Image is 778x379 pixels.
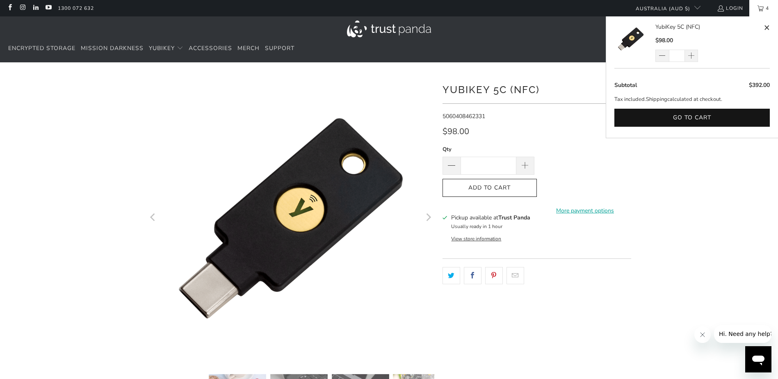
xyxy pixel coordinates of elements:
[6,5,13,11] a: Trust Panda Australia on Facebook
[5,6,59,12] span: Hi. Need any help?
[149,44,175,52] span: YubiKey
[8,39,75,58] a: Encrypted Storage
[347,21,431,37] img: Trust Panda Australia
[443,267,460,284] a: Share this on Twitter
[265,44,294,52] span: Support
[189,44,232,52] span: Accessories
[655,37,673,44] span: $98.00
[745,346,771,372] iframe: Button to launch messaging window
[149,39,183,58] summary: YubiKey
[443,179,537,197] button: Add to Cart
[614,95,770,104] p: Tax included. calculated at checkout.
[422,75,435,362] button: Next
[58,4,94,13] a: 1300 072 632
[749,81,770,89] span: $392.00
[19,5,26,11] a: Trust Panda Australia on Instagram
[189,39,232,58] a: Accessories
[451,185,528,192] span: Add to Cart
[485,267,503,284] a: Share this on Pinterest
[614,109,770,127] button: Go to cart
[443,126,469,137] span: $98.00
[147,75,160,362] button: Previous
[451,235,501,242] button: View store information
[646,95,667,104] a: Shipping
[443,145,534,154] label: Qty
[32,5,39,11] a: Trust Panda Australia on LinkedIn
[8,39,294,58] nav: Translation missing: en.navigation.header.main_nav
[614,81,637,89] span: Subtotal
[8,44,75,52] span: Encrypted Storage
[614,23,647,55] img: YubiKey 5C (NFC)
[717,4,743,13] a: Login
[451,223,502,230] small: Usually ready in 1 hour
[81,39,144,58] a: Mission Darkness
[694,326,711,343] iframe: Close message
[443,112,485,120] span: 5060408462331
[237,39,260,58] a: Merch
[655,23,762,32] a: YubiKey 5C (NFC)
[443,299,631,326] iframe: Reviews Widget
[506,267,524,284] a: Email this to a friend
[443,81,631,97] h1: YubiKey 5C (NFC)
[451,213,530,222] h3: Pickup available at
[614,23,655,62] a: YubiKey 5C (NFC)
[147,75,434,362] a: YubiKey 5C (NFC) - Trust Panda
[81,44,144,52] span: Mission Darkness
[265,39,294,58] a: Support
[498,214,530,221] b: Trust Panda
[539,206,631,215] a: More payment options
[464,267,481,284] a: Share this on Facebook
[714,325,771,343] iframe: Message from company
[45,5,52,11] a: Trust Panda Australia on YouTube
[237,44,260,52] span: Merch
